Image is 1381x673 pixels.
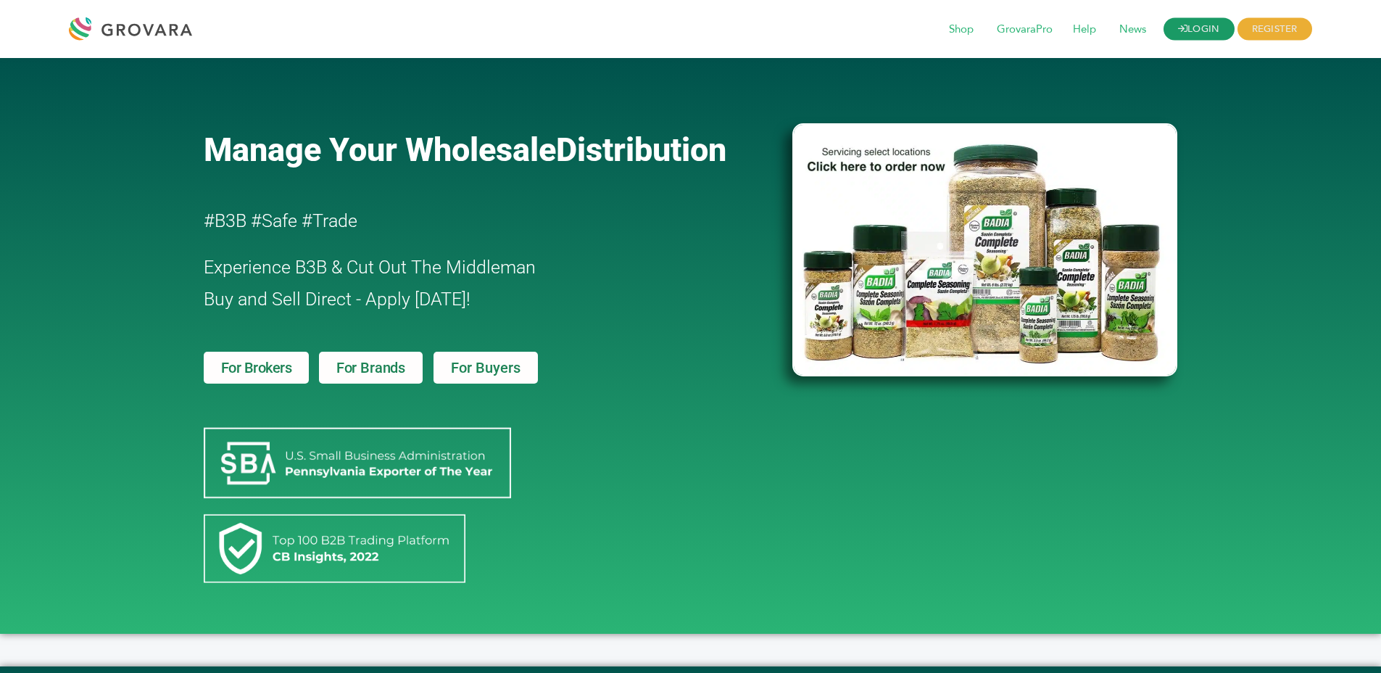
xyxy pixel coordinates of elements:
[987,16,1063,44] span: GrovaraPro
[319,352,423,384] a: For Brands
[1109,22,1156,38] a: News
[987,22,1063,38] a: GrovaraPro
[556,131,726,169] span: Distribution
[1109,16,1156,44] span: News
[204,257,536,278] span: Experience B3B & Cut Out The Middleman
[204,205,710,237] h2: #B3B #Safe #Trade
[204,289,470,310] span: Buy and Sell Direct - Apply [DATE]!
[939,16,984,44] span: Shop
[336,360,405,375] span: For Brands
[204,352,310,384] a: For Brokers
[1237,18,1312,41] span: REGISTER
[451,360,521,375] span: For Buyers
[1164,18,1235,41] a: LOGIN
[204,131,556,169] span: Manage Your Wholesale
[221,360,292,375] span: For Brokers
[434,352,538,384] a: For Buyers
[939,22,984,38] a: Shop
[1063,22,1106,38] a: Help
[204,131,769,169] a: Manage Your WholesaleDistribution
[1063,16,1106,44] span: Help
